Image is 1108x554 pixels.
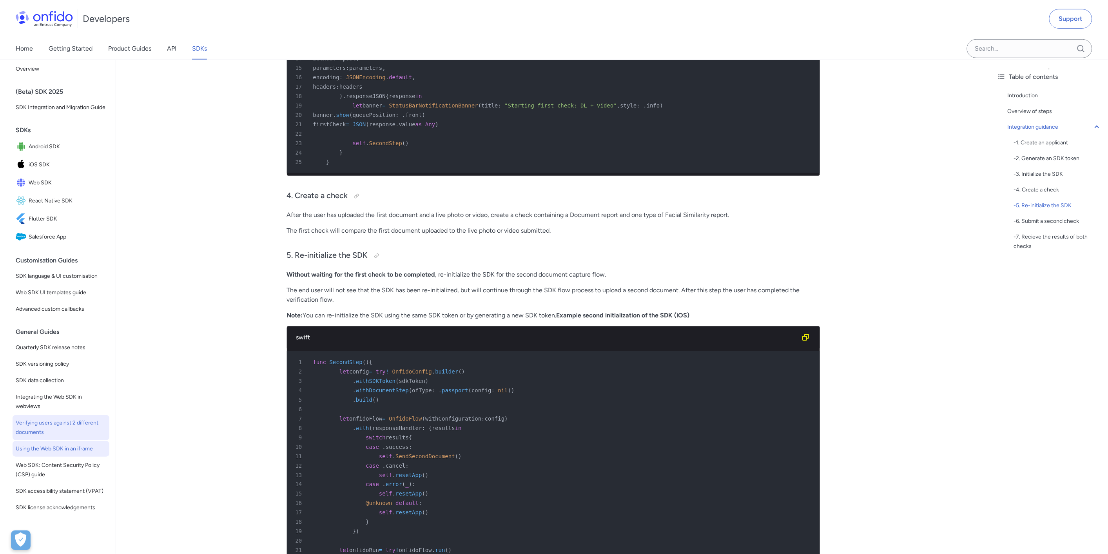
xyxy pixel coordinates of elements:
[455,453,458,459] span: (
[336,112,350,118] span: show
[455,425,462,431] span: in
[330,359,363,365] span: SecondStep
[379,547,382,554] span: =
[1014,217,1102,226] div: - 6. Submit a second check
[356,55,359,62] span: ,
[13,483,109,499] a: SDK accessibility statement (VPAT)
[290,63,308,73] span: 15
[366,463,379,469] span: case
[296,333,798,342] div: swift
[366,140,369,146] span: .
[395,510,422,516] span: resetApp
[402,481,405,488] span: (
[13,268,109,284] a: SDK language & UI customisation
[29,159,106,170] span: iOS SDK
[422,491,425,497] span: (
[372,425,422,431] span: responseHandler
[366,519,369,525] span: }
[290,91,308,101] span: 18
[395,491,422,497] span: resetApp
[383,65,386,71] span: ,
[379,453,392,459] span: self
[967,39,1092,58] input: Onfido search input field
[336,84,339,90] span: :
[376,368,386,375] span: try
[339,84,363,90] span: headers
[356,378,395,384] span: withSDKToken
[13,356,109,372] a: SDK versioning policy
[353,387,356,394] span: .
[16,177,29,188] img: IconWeb SDK
[406,112,422,118] span: front
[356,397,372,403] span: build
[383,444,386,450] span: .
[16,376,106,385] span: SDK data collection
[498,102,501,109] span: :
[376,397,379,403] span: )
[349,547,379,554] span: onfidoRun
[290,101,308,110] span: 19
[389,93,415,99] span: response
[406,140,409,146] span: )
[16,487,106,496] span: SDK accessibility statement (VPAT)
[13,192,109,210] a: IconReact Native SDKReact Native SDK
[1008,107,1102,116] div: Overview of steps
[13,373,109,388] a: SDK data collection
[16,64,106,74] span: Overview
[339,415,349,422] span: let
[290,518,308,527] span: 18
[399,121,415,128] span: value
[29,177,106,188] span: Web SDK
[16,503,106,512] span: SDK license acknowledgements
[11,530,31,550] div: Cookie Preferences
[422,425,425,431] span: :
[425,378,428,384] span: )
[287,311,820,320] p: You can re-initialize the SDK using the same SDK token or by generating a new SDK token.
[349,112,352,118] span: (
[1014,169,1102,179] div: - 3. Initialize the SDK
[392,510,395,516] span: .
[432,547,435,554] span: .
[16,195,29,206] img: IconReact Native SDK
[422,510,425,516] span: (
[326,159,329,165] span: }
[644,102,647,109] span: .
[415,121,422,128] span: as
[1008,122,1102,132] a: Integration guidance
[16,324,112,340] div: General Guides
[419,500,422,507] span: :
[13,285,109,301] a: Web SDK UI templates guide
[379,491,392,497] span: self
[379,472,392,478] span: self
[16,253,112,268] div: Customisation Guides
[29,231,106,242] span: Salesforce App
[369,140,402,146] span: SecondStep
[458,453,461,459] span: )
[13,415,109,440] a: Verifying users against 2 different documents
[366,359,369,365] span: )
[383,481,386,488] span: .
[409,434,412,441] span: {
[287,210,820,220] p: After the user has uploaded the first document and a live photo or video, create a check containi...
[290,129,308,138] span: 22
[13,441,109,457] a: Using the Web SDK in an iframe
[395,472,422,478] span: resetApp
[1008,91,1102,100] div: Introduction
[395,453,455,459] span: SendSecondDocument
[353,528,356,535] span: }
[660,102,663,109] span: )
[353,102,363,109] span: let
[16,359,106,369] span: SDK versioning policy
[389,74,412,80] span: default
[997,72,1102,82] div: Table of contents
[366,444,379,450] span: case
[313,74,339,80] span: encoding
[356,387,409,394] span: withDocumentStep
[346,65,349,71] span: :
[353,121,366,128] span: JSON
[1014,138,1102,148] a: -1. Create an applicant
[395,112,399,118] span: :
[192,38,207,60] a: SDKs
[1014,232,1102,251] div: - 7. Recieve the results of both checks
[363,359,366,365] span: (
